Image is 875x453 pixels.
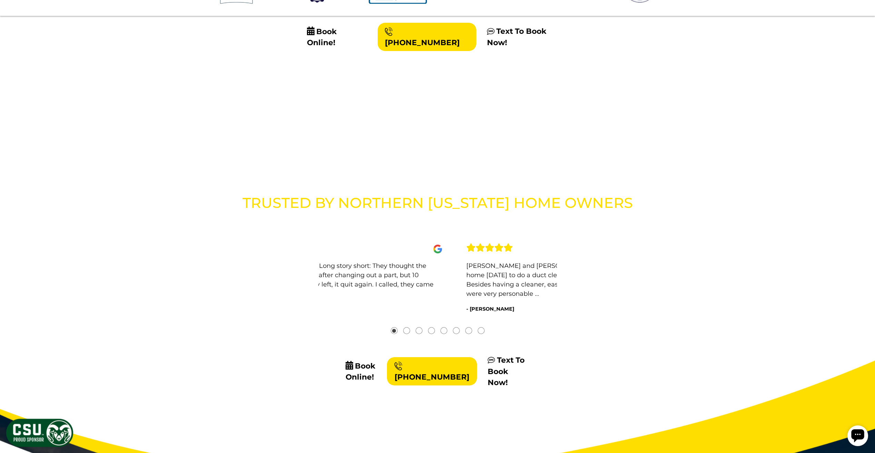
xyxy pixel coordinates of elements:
img: CSU Sponsor Badge [5,418,74,448]
img: Google Icon [431,243,444,255]
a: Text To Book Now! [480,351,537,391]
span: Book Online! [300,22,375,51]
div: Open chat widget [3,3,23,23]
span: Book Online! [338,357,384,385]
a: Text To Book Now! [479,23,575,51]
div: slide 1 (centered) [251,232,455,325]
a: [PHONE_NUMBER] [378,23,476,51]
a: [PHONE_NUMBER] [387,357,477,385]
div: slide 2 [455,232,659,325]
span: rating score: 4.7 of 5 based, on 5,294 reviews [368,343,508,351]
strong: Google [368,344,388,350]
p: Great experience! Long story short: They thought the furnace was fixed after changing out a part,... [262,261,444,299]
span: Trusted by Northern [US_STATE] Home Owners [242,192,633,213]
p: [PERSON_NAME] and [PERSON_NAME] came to our home [DATE] to do a duct cleaning! What a great job! ... [466,261,648,299]
div: carousel [318,232,557,334]
span: - [PERSON_NAME] [466,306,514,312]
